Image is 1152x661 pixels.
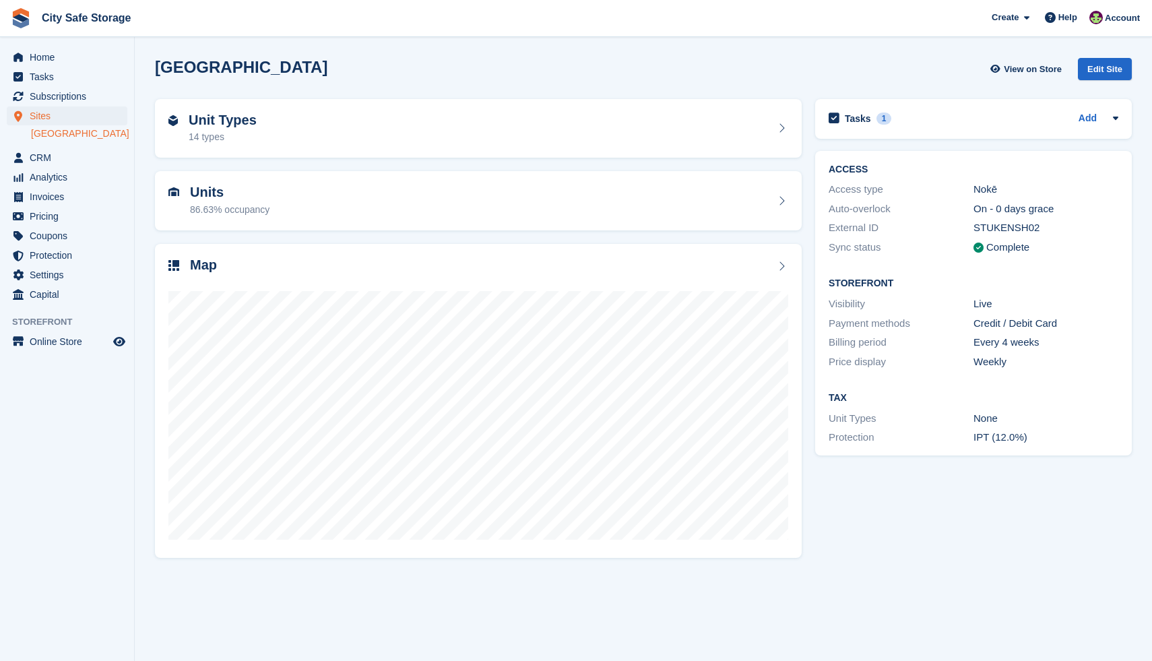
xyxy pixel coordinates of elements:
[7,246,127,265] a: menu
[190,203,269,217] div: 86.63% occupancy
[190,185,269,200] h2: Units
[986,240,1029,255] div: Complete
[189,113,257,128] h2: Unit Types
[168,115,178,126] img: unit-type-icn-2b2737a686de81e16bb02015468b77c625bbabd49415b5ef34ead5e3b44a266d.svg
[7,148,127,167] a: menu
[12,315,134,329] span: Storefront
[829,316,973,332] div: Payment methods
[155,244,802,559] a: Map
[7,226,127,245] a: menu
[829,296,973,312] div: Visibility
[1105,11,1140,25] span: Account
[11,8,31,28] img: stora-icon-8386f47178a22dfd0bd8f6a31ec36ba5ce8667c1dd55bd0f319d3a0aa187defe.svg
[30,226,110,245] span: Coupons
[155,58,327,76] h2: [GEOGRAPHIC_DATA]
[30,207,110,226] span: Pricing
[973,201,1118,217] div: On - 0 days grace
[155,171,802,230] a: Units 86.63% occupancy
[7,332,127,351] a: menu
[30,148,110,167] span: CRM
[168,187,179,197] img: unit-icn-7be61d7bf1b0ce9d3e12c5938cc71ed9869f7b940bace4675aadf7bd6d80202e.svg
[7,285,127,304] a: menu
[829,220,973,236] div: External ID
[829,240,973,255] div: Sync status
[30,246,110,265] span: Protection
[973,220,1118,236] div: STUKENSH02
[30,285,110,304] span: Capital
[973,182,1118,197] div: Nokē
[7,48,127,67] a: menu
[30,106,110,125] span: Sites
[829,411,973,427] div: Unit Types
[36,7,136,29] a: City Safe Storage
[30,168,110,187] span: Analytics
[1058,11,1077,24] span: Help
[1079,111,1097,127] a: Add
[7,168,127,187] a: menu
[155,99,802,158] a: Unit Types 14 types
[829,164,1118,175] h2: ACCESS
[845,113,871,125] h2: Tasks
[30,67,110,86] span: Tasks
[973,335,1118,350] div: Every 4 weeks
[7,187,127,206] a: menu
[973,430,1118,445] div: IPT (12.0%)
[7,207,127,226] a: menu
[829,335,973,350] div: Billing period
[1089,11,1103,24] img: Richie Miller
[7,265,127,284] a: menu
[973,296,1118,312] div: Live
[988,58,1067,80] a: View on Store
[829,430,973,445] div: Protection
[829,278,1118,289] h2: Storefront
[829,354,973,370] div: Price display
[973,354,1118,370] div: Weekly
[829,201,973,217] div: Auto-overlock
[30,187,110,206] span: Invoices
[1004,63,1062,76] span: View on Store
[30,87,110,106] span: Subscriptions
[7,87,127,106] a: menu
[829,393,1118,404] h2: Tax
[7,67,127,86] a: menu
[1078,58,1132,80] div: Edit Site
[190,257,217,273] h2: Map
[168,260,179,271] img: map-icn-33ee37083ee616e46c38cad1a60f524a97daa1e2b2c8c0bc3eb3415660979fc1.svg
[973,411,1118,427] div: None
[992,11,1019,24] span: Create
[829,182,973,197] div: Access type
[7,106,127,125] a: menu
[30,332,110,351] span: Online Store
[30,48,110,67] span: Home
[189,130,257,144] div: 14 types
[973,316,1118,332] div: Credit / Debit Card
[1078,58,1132,86] a: Edit Site
[876,113,892,125] div: 1
[111,334,127,350] a: Preview store
[31,127,127,140] a: [GEOGRAPHIC_DATA]
[30,265,110,284] span: Settings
